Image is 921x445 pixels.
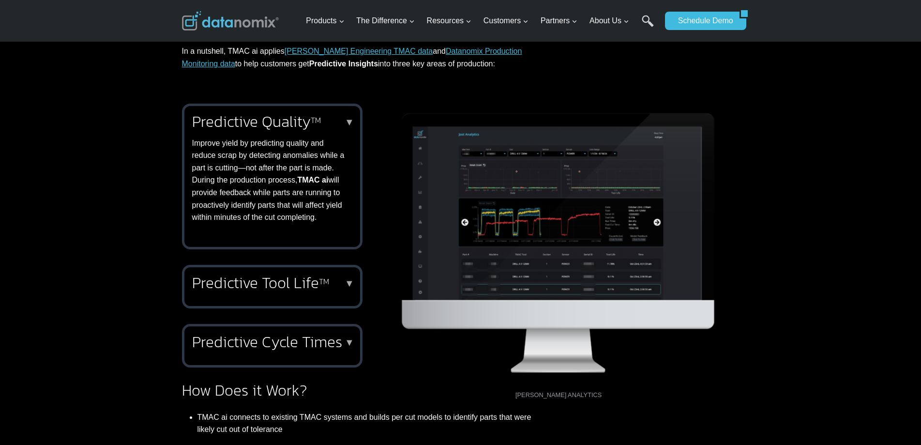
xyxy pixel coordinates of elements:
[297,176,328,184] strong: TMAC ai
[182,383,544,398] h2: How Does it Work?
[345,280,354,287] p: ▼
[665,12,740,30] a: Schedule Demo
[427,15,471,27] span: Resources
[182,45,544,70] p: In a nutshell, TMAC ai applies and to help customers get into three key areas of production:
[192,275,348,291] h2: Predictive Tool Life
[192,334,348,350] h2: Predictive Cycle Times
[197,406,544,441] li: TMAC ai connects to existing TMAC systems and builds per cut models to identify parts that were l...
[192,114,348,129] h2: Predictive Quality
[311,114,321,126] sup: TM
[285,47,433,55] a: [PERSON_NAME] Engineering TMAC data
[345,339,354,346] p: ▼
[319,276,329,287] sup: TM
[192,137,348,224] p: Improve yield by predicting quality and reduce scrap by detecting anomalies while a part is cutti...
[345,119,354,125] p: ▼
[302,5,660,37] nav: Primary Navigation
[309,60,378,68] strong: Predictive Insights
[356,15,415,27] span: The Difference
[589,15,629,27] span: About Us
[642,15,654,37] a: Search
[541,15,577,27] span: Partners
[182,11,279,31] img: Datanomix
[483,15,528,27] span: Customers
[306,15,344,27] span: Products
